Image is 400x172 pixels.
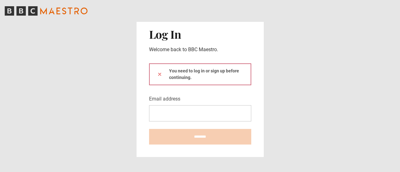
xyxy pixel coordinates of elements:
h2: Log In [149,27,251,41]
p: Welcome back to BBC Maestro. [149,46,251,53]
div: You need to log in or sign up before continuing. [149,63,251,85]
svg: BBC Maestro [5,6,87,16]
label: Email address [149,95,180,103]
